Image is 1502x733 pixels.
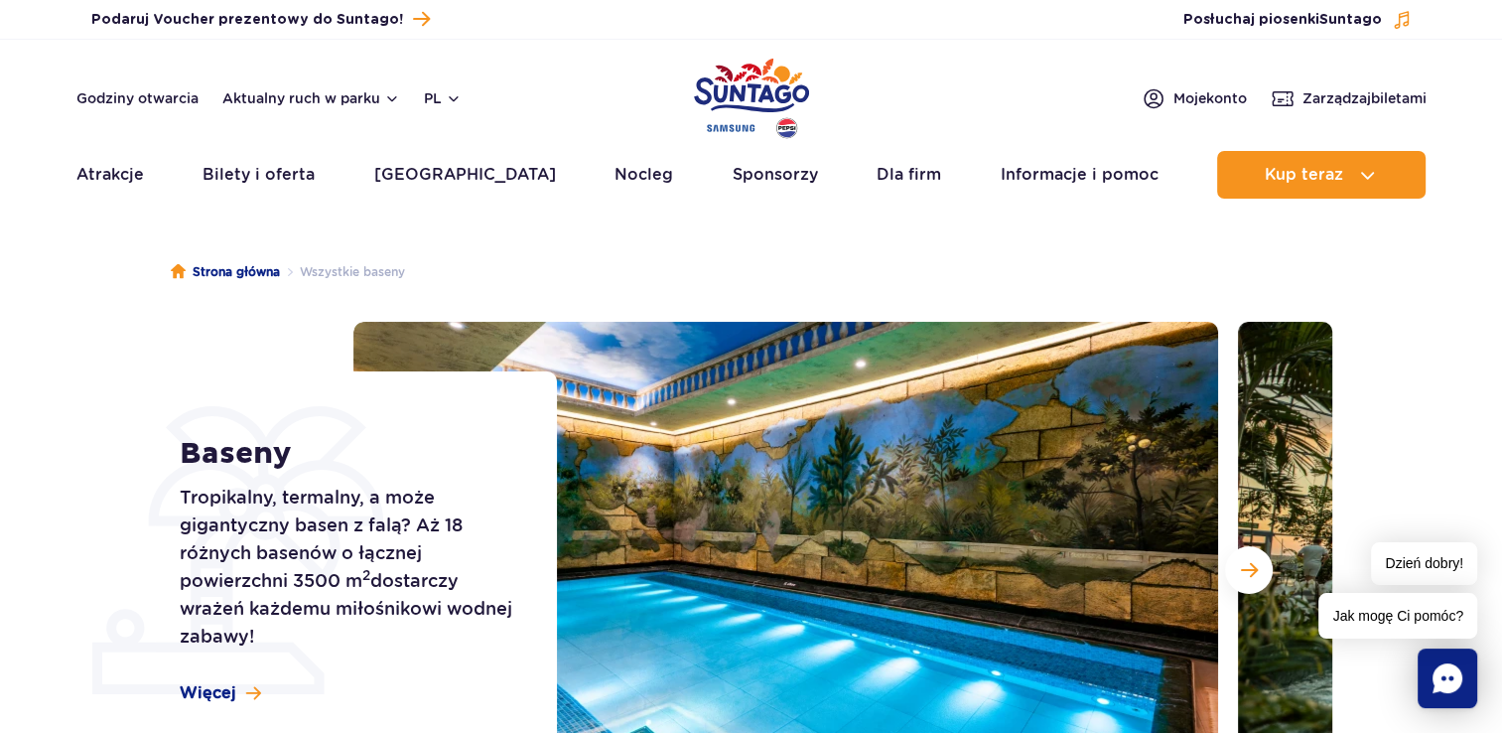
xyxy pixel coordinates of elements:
a: Godziny otwarcia [76,88,199,108]
li: Wszystkie baseny [280,262,405,282]
a: [GEOGRAPHIC_DATA] [374,151,556,199]
span: Podaruj Voucher prezentowy do Suntago! [91,10,403,30]
button: Następny slajd [1225,546,1273,594]
span: Kup teraz [1265,166,1343,184]
a: Więcej [180,682,261,704]
button: Aktualny ruch w parku [222,90,400,106]
button: Kup teraz [1217,151,1426,199]
div: Chat [1418,649,1477,708]
a: Bilety i oferta [203,151,315,199]
p: Tropikalny, termalny, a może gigantyczny basen z falą? Aż 18 różnych basenów o łącznej powierzchn... [180,484,512,651]
span: Zarządzaj biletami [1302,88,1427,108]
a: Mojekonto [1142,86,1247,110]
a: Sponsorzy [733,151,818,199]
a: Park of Poland [694,50,809,141]
span: Moje konto [1173,88,1247,108]
a: Atrakcje [76,151,144,199]
span: Suntago [1319,13,1382,27]
h1: Baseny [180,436,512,472]
button: pl [424,88,462,108]
a: Zarządzajbiletami [1271,86,1427,110]
span: Dzień dobry! [1371,542,1477,585]
a: Informacje i pomoc [1001,151,1159,199]
a: Podaruj Voucher prezentowy do Suntago! [91,6,430,33]
span: Jak mogę Ci pomóc? [1318,593,1477,639]
a: Strona główna [171,262,280,282]
sup: 2 [362,567,370,583]
a: Nocleg [614,151,673,199]
span: Posłuchaj piosenki [1183,10,1382,30]
button: Posłuchaj piosenkiSuntago [1183,10,1412,30]
a: Dla firm [877,151,941,199]
span: Więcej [180,682,236,704]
